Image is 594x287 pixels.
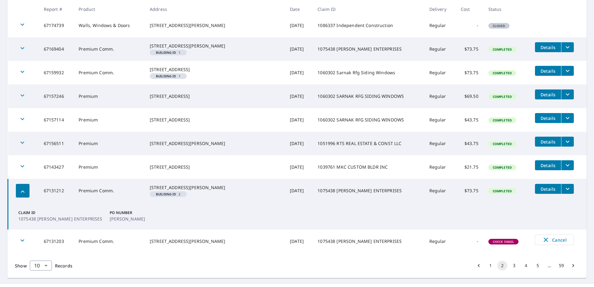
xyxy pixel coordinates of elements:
[156,75,176,78] em: Building ID
[39,155,74,179] td: 67143427
[539,92,557,98] span: Details
[521,261,531,271] button: Go to page 4
[489,94,515,99] span: Completed
[74,155,145,179] td: Premium
[150,43,280,49] div: [STREET_ADDRESS][PERSON_NAME]
[74,61,145,84] td: Premium Comm.
[15,263,27,269] span: Show
[150,238,280,244] div: [STREET_ADDRESS][PERSON_NAME]
[150,22,280,29] div: [STREET_ADDRESS][PERSON_NAME]
[156,193,176,196] em: Building ID
[313,230,424,253] td: 1075438 [PERSON_NAME] ENTERPRISES
[561,66,574,76] button: filesDropdownBtn-67159932
[39,37,74,61] td: 67169404
[424,108,456,132] td: Regular
[535,89,561,99] button: detailsBtn-67157246
[424,230,456,253] td: Regular
[456,37,483,61] td: $73.75
[509,261,519,271] button: Go to page 3
[424,132,456,155] td: Regular
[535,66,561,76] button: detailsBtn-67159932
[74,84,145,108] td: Premium
[535,137,561,147] button: detailsBtn-67156511
[39,61,74,84] td: 67159932
[456,14,483,37] td: -
[561,89,574,99] button: filesDropdownBtn-67157246
[74,37,145,61] td: Premium Comm.
[539,44,557,50] span: Details
[545,262,555,269] div: …
[489,239,518,244] span: Check Email
[533,261,543,271] button: Go to page 5
[150,117,280,123] div: [STREET_ADDRESS]
[39,230,74,253] td: 67131203
[561,113,574,123] button: filesDropdownBtn-67157114
[74,14,145,37] td: Walls, Windows & Doors
[156,51,176,54] em: Building ID
[497,261,507,271] button: page 2
[313,84,424,108] td: 1060302 SARNAK RFG SIDING WINDOWS
[541,236,567,244] span: Cancel
[150,140,280,147] div: [STREET_ADDRESS][PERSON_NAME]
[539,139,557,145] span: Details
[535,184,561,194] button: detailsBtn-67131212
[110,210,147,216] p: PO Number
[39,132,74,155] td: 67156511
[473,261,579,271] nav: pagination navigation
[313,14,424,37] td: 1086337 Independent Construction
[285,132,313,155] td: [DATE]
[489,142,515,146] span: Completed
[285,179,313,203] td: [DATE]
[535,160,561,170] button: detailsBtn-67143427
[39,179,74,203] td: 67131212
[150,93,280,99] div: [STREET_ADDRESS]
[18,210,102,216] p: Claim ID
[568,261,578,271] button: Go to next page
[152,193,184,196] span: 2
[313,37,424,61] td: 1075438 [PERSON_NAME] ENTERPRISES
[489,71,515,75] span: Completed
[74,230,145,253] td: Premium Comm.
[285,61,313,84] td: [DATE]
[561,160,574,170] button: filesDropdownBtn-67143427
[535,113,561,123] button: detailsBtn-67157114
[489,189,515,193] span: Completed
[285,155,313,179] td: [DATE]
[474,261,484,271] button: Go to previous page
[74,179,145,203] td: Premium Comm.
[556,261,566,271] button: Go to page 59
[150,184,280,191] div: [STREET_ADDRESS][PERSON_NAME]
[489,165,515,170] span: Completed
[39,14,74,37] td: 67174739
[150,164,280,170] div: [STREET_ADDRESS]
[561,184,574,194] button: filesDropdownBtn-67131212
[313,108,424,132] td: 1060302 SARNAK RFG SIDING WINDOWS
[535,235,574,245] button: Cancel
[285,37,313,61] td: [DATE]
[535,42,561,52] button: detailsBtn-67169404
[424,37,456,61] td: Regular
[456,230,483,253] td: -
[561,42,574,52] button: filesDropdownBtn-67169404
[30,261,52,271] div: Show 10 records
[285,84,313,108] td: [DATE]
[539,162,557,168] span: Details
[313,61,424,84] td: 1060302 Sarnak Rfg Siding Windows
[285,108,313,132] td: [DATE]
[285,230,313,253] td: [DATE]
[313,155,424,179] td: 1039761 MKC CUSTOM BLDR INC
[456,61,483,84] td: $73.75
[313,132,424,155] td: 1051996 RTS REAL ESTATE & CONST LLC
[152,51,184,54] span: 1
[150,66,280,73] div: [STREET_ADDRESS]
[285,14,313,37] td: [DATE]
[561,137,574,147] button: filesDropdownBtn-67156511
[489,47,515,52] span: Completed
[539,115,557,121] span: Details
[74,132,145,155] td: Premium
[152,75,184,78] span: 1
[39,84,74,108] td: 67157246
[424,155,456,179] td: Regular
[424,14,456,37] td: Regular
[313,179,424,203] td: 1075438 [PERSON_NAME] ENTERPRISES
